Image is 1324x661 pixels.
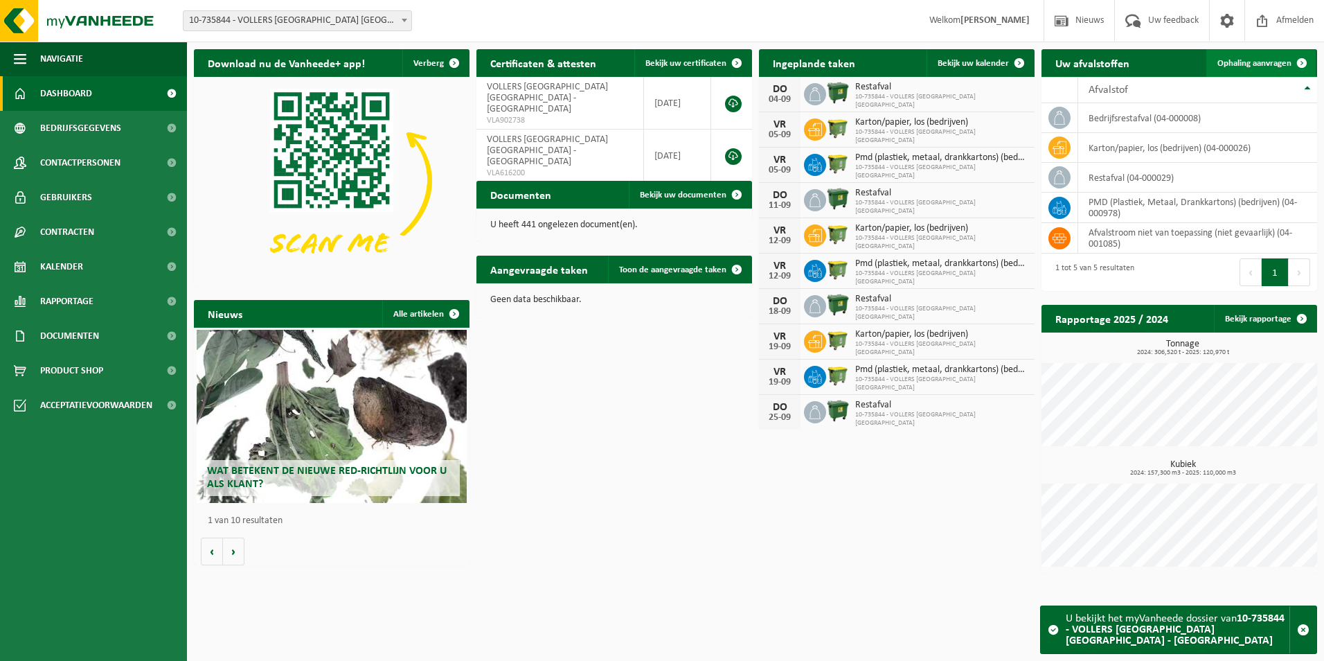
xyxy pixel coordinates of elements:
[766,307,794,317] div: 18-09
[1048,460,1317,477] h3: Kubiek
[194,77,469,284] img: Download de VHEPlus App
[766,342,794,352] div: 19-09
[1078,223,1317,254] td: afvalstroom niet van toepassing (niet gevaarlijk) (04-001085)
[197,330,467,503] a: Wat betekent de nieuwe RED-richtlijn voor u als klant?
[1214,305,1316,333] a: Bekijk rapportage
[927,49,1033,77] a: Bekijk uw kalender
[184,11,411,30] span: 10-735844 - VOLLERS BELGIUM NV - ANTWERPEN
[826,116,850,140] img: WB-1100-HPE-GN-50
[766,413,794,423] div: 25-09
[634,49,751,77] a: Bekijk uw certificaten
[855,270,1028,286] span: 10-735844 - VOLLERS [GEOGRAPHIC_DATA] [GEOGRAPHIC_DATA]
[766,378,794,387] div: 19-09
[766,236,794,246] div: 12-09
[855,199,1028,215] span: 10-735844 - VOLLERS [GEOGRAPHIC_DATA] [GEOGRAPHIC_DATA]
[1048,349,1317,356] span: 2024: 306,520 t - 2025: 120,970 t
[40,284,93,319] span: Rapportage
[855,152,1028,164] span: Pmd (plastiek, metaal, drankkartons) (bedrijven)
[207,466,447,490] span: Wat betekent de nieuwe RED-richtlijn voor u als klant?
[40,146,120,180] span: Contactpersonen
[766,225,794,236] div: VR
[1089,85,1128,96] span: Afvalstof
[855,223,1028,234] span: Karton/papier, los (bedrijven)
[1041,305,1182,332] h2: Rapportage 2025 / 2024
[938,59,1009,68] span: Bekijk uw kalender
[1041,49,1143,76] h2: Uw afvalstoffen
[855,128,1028,145] span: 10-735844 - VOLLERS [GEOGRAPHIC_DATA] [GEOGRAPHIC_DATA]
[855,305,1028,321] span: 10-735844 - VOLLERS [GEOGRAPHIC_DATA] [GEOGRAPHIC_DATA]
[413,59,444,68] span: Verberg
[766,95,794,105] div: 04-09
[619,265,726,274] span: Toon de aangevraagde taken
[1206,49,1316,77] a: Ophaling aanvragen
[1078,163,1317,193] td: restafval (04-000029)
[487,115,633,126] span: VLA902738
[487,82,608,114] span: VOLLERS [GEOGRAPHIC_DATA] [GEOGRAPHIC_DATA] - [GEOGRAPHIC_DATA]
[487,134,608,167] span: VOLLERS [GEOGRAPHIC_DATA] [GEOGRAPHIC_DATA] - [GEOGRAPHIC_DATA]
[855,82,1028,93] span: Restafval
[490,295,738,305] p: Geen data beschikbaar.
[766,261,794,272] div: VR
[826,187,850,211] img: WB-1100-HPE-GN-04
[40,42,83,76] span: Navigatie
[766,331,794,342] div: VR
[40,111,121,146] span: Bedrijfsgegevens
[40,353,103,388] span: Product Shop
[855,93,1028,109] span: 10-735844 - VOLLERS [GEOGRAPHIC_DATA] [GEOGRAPHIC_DATA]
[40,388,152,423] span: Acceptatievoorwaarden
[1289,258,1310,286] button: Next
[194,49,379,76] h2: Download nu de Vanheede+ app!
[476,181,565,208] h2: Documenten
[40,215,94,249] span: Contracten
[644,77,711,130] td: [DATE]
[645,59,726,68] span: Bekijk uw certificaten
[826,328,850,352] img: WB-1100-HPE-GN-50
[629,181,751,209] a: Bekijk uw documenten
[1066,606,1289,653] div: U bekijkt het myVanheede dossier van
[766,296,794,307] div: DO
[1066,613,1285,646] strong: 10-735844 - VOLLERS [GEOGRAPHIC_DATA] [GEOGRAPHIC_DATA] - [GEOGRAPHIC_DATA]
[826,258,850,281] img: WB-1100-HPE-GN-50
[855,364,1028,376] span: Pmd (plastiek, metaal, drankkartons) (bedrijven)
[766,119,794,130] div: VR
[487,168,633,179] span: VLA616200
[855,294,1028,305] span: Restafval
[608,256,751,283] a: Toon de aangevraagde taken
[766,130,794,140] div: 05-09
[490,220,738,230] p: U heeft 441 ongelezen document(en).
[201,538,223,565] button: Vorige
[855,340,1028,357] span: 10-735844 - VOLLERS [GEOGRAPHIC_DATA] [GEOGRAPHIC_DATA]
[855,400,1028,411] span: Restafval
[826,399,850,423] img: WB-1100-HPE-GN-04
[476,256,602,283] h2: Aangevraagde taken
[208,516,463,526] p: 1 van 10 resultaten
[826,81,850,105] img: WB-1100-HPE-GN-04
[855,164,1028,180] span: 10-735844 - VOLLERS [GEOGRAPHIC_DATA] [GEOGRAPHIC_DATA]
[855,234,1028,251] span: 10-735844 - VOLLERS [GEOGRAPHIC_DATA] [GEOGRAPHIC_DATA]
[826,293,850,317] img: WB-1100-HPE-GN-04
[826,364,850,387] img: WB-1100-HPE-GN-50
[1217,59,1291,68] span: Ophaling aanvragen
[40,76,92,111] span: Dashboard
[766,84,794,95] div: DO
[759,49,869,76] h2: Ingeplande taken
[40,249,83,284] span: Kalender
[766,155,794,166] div: VR
[855,376,1028,392] span: 10-735844 - VOLLERS [GEOGRAPHIC_DATA] [GEOGRAPHIC_DATA]
[855,411,1028,428] span: 10-735844 - VOLLERS [GEOGRAPHIC_DATA] [GEOGRAPHIC_DATA]
[826,222,850,246] img: WB-1100-HPE-GN-50
[644,130,711,182] td: [DATE]
[1078,103,1317,133] td: bedrijfsrestafval (04-000008)
[1262,258,1289,286] button: 1
[855,258,1028,270] span: Pmd (plastiek, metaal, drankkartons) (bedrijven)
[183,10,412,31] span: 10-735844 - VOLLERS BELGIUM NV - ANTWERPEN
[1078,193,1317,223] td: PMD (Plastiek, Metaal, Drankkartons) (bedrijven) (04-000978)
[1078,133,1317,163] td: karton/papier, los (bedrijven) (04-000026)
[766,201,794,211] div: 11-09
[382,300,468,328] a: Alle artikelen
[766,166,794,175] div: 05-09
[960,15,1030,26] strong: [PERSON_NAME]
[766,190,794,201] div: DO
[194,300,256,327] h2: Nieuws
[826,152,850,175] img: WB-1100-HPE-GN-50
